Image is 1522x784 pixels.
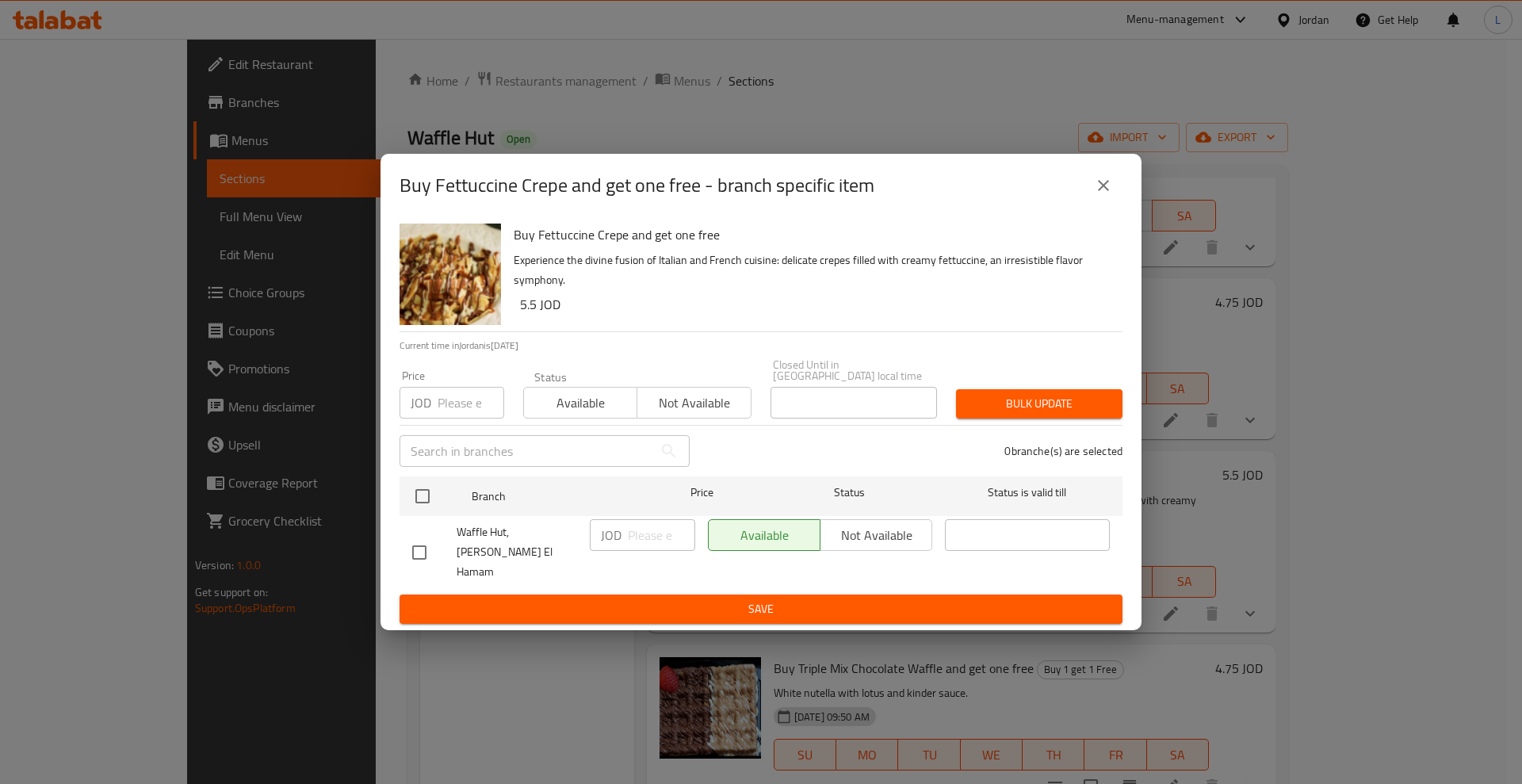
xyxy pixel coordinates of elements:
span: Waffle Hut, [PERSON_NAME] El Hamam [457,522,577,582]
input: Search in branches [400,435,653,467]
span: Status is valid till [945,483,1110,503]
input: Please enter price [438,387,504,419]
span: Save [412,599,1110,619]
button: Save [400,595,1122,624]
span: Bulk update [969,394,1110,414]
p: Experience the divine fusion of Italian and French cuisine: delicate crepes filled with creamy fe... [514,250,1110,290]
button: Available [523,387,637,419]
p: JOD [601,526,621,545]
p: Current time in Jordan is [DATE] [400,338,1122,353]
span: Status [767,483,932,503]
span: Price [649,483,755,503]
button: close [1084,166,1122,205]
button: Bulk update [956,389,1122,419]
button: Not available [637,387,751,419]
h6: 5.5 JOD [520,293,1110,316]
span: Not available [644,392,744,415]
input: Please enter price [628,519,695,551]
h2: Buy Fettuccine Crepe and get one free - branch specific item [400,173,874,198]
h6: Buy Fettuccine Crepe and get one free [514,224,1110,246]
span: Branch [472,487,637,507]
p: JOD [411,393,431,412]
p: 0 branche(s) are selected [1004,443,1122,459]
img: Buy Fettuccine Crepe and get one free [400,224,501,325]
span: Available [530,392,631,415]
